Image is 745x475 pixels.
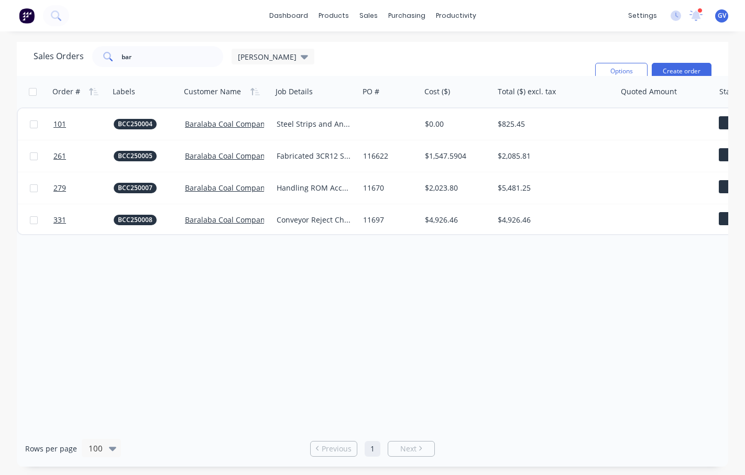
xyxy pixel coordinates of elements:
[53,140,114,172] a: 261
[498,119,607,129] div: $825.45
[118,119,152,129] span: BCC250004
[53,108,114,140] a: 101
[25,444,77,454] span: Rows per page
[185,119,294,129] a: Baralaba Coal Company Pty Ltd
[53,119,66,129] span: 101
[425,215,486,225] div: $4,926.46
[277,183,351,193] div: Handling ROM Access Stairs and Platform
[652,63,711,80] button: Create order
[53,215,66,225] span: 331
[425,183,486,193] div: $2,023.80
[34,51,84,61] h1: Sales Orders
[185,183,294,193] a: Baralaba Coal Company Pty Ltd
[306,441,439,457] ul: Pagination
[313,8,354,24] div: products
[53,183,66,193] span: 279
[383,8,431,24] div: purchasing
[53,204,114,236] a: 331
[498,215,607,225] div: $4,926.46
[114,183,157,193] button: BCC250007
[354,8,383,24] div: sales
[363,151,414,161] div: 116622
[19,8,35,24] img: Factory
[365,441,380,457] a: Page 1 is your current page
[388,444,434,454] a: Next page
[431,8,481,24] div: productivity
[719,86,741,97] div: Status
[276,86,313,97] div: Job Details
[238,51,297,62] span: [PERSON_NAME]
[113,86,135,97] div: Labels
[277,119,351,129] div: Steel Strips and Angle Protection Extras
[185,151,294,161] a: Baralaba Coal Company Pty Ltd
[363,86,379,97] div: PO #
[623,8,662,24] div: settings
[114,151,157,161] button: BCC250005
[322,444,352,454] span: Previous
[425,119,486,129] div: $0.00
[363,183,414,193] div: 11670
[424,86,450,97] div: Cost ($)
[400,444,417,454] span: Next
[122,46,224,67] input: Search...
[114,215,157,225] button: BCC250008
[498,151,607,161] div: $2,085.81
[114,119,157,129] button: BCC250004
[277,215,351,225] div: Conveyor Reject Chutes
[264,8,313,24] a: dashboard
[53,172,114,204] a: 279
[118,183,152,193] span: BCC250007
[52,86,80,97] div: Order #
[363,215,414,225] div: 11697
[53,151,66,161] span: 261
[718,11,726,20] span: GV
[311,444,357,454] a: Previous page
[621,86,677,97] div: Quoted Amount
[118,215,152,225] span: BCC250008
[185,215,294,225] a: Baralaba Coal Company Pty Ltd
[277,151,351,161] div: Fabricated 3CR12 Stub Pipe
[184,86,241,97] div: Customer Name
[498,86,556,97] div: Total ($) excl. tax
[595,63,648,80] button: Options
[425,151,486,161] div: $1,547.5904
[498,183,607,193] div: $5,481.25
[118,151,152,161] span: BCC250005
